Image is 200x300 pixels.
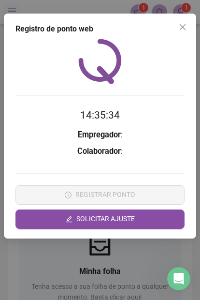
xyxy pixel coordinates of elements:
[15,129,185,141] h3: :
[15,210,185,229] button: editSOLICITAR AJUSTE
[175,19,190,35] button: Close
[15,185,185,205] button: REGISTRAR PONTO
[78,130,121,139] strong: Empregador
[76,214,135,224] span: SOLICITAR AJUSTE
[167,267,190,290] iframe: Intercom live chat
[66,216,72,223] span: edit
[80,109,120,121] time: 14:35:34
[179,23,186,31] span: close
[15,145,185,158] h3: :
[78,39,122,84] img: QRPoint
[15,23,185,35] div: Registro de ponto web
[77,147,121,156] strong: Colaborador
